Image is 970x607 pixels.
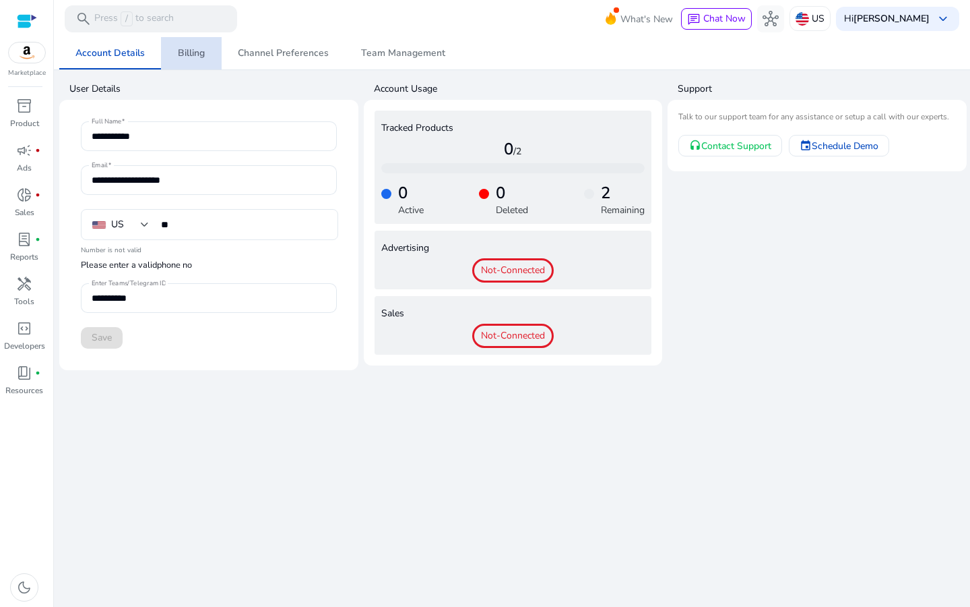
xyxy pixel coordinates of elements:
p: Sales [15,206,34,219]
mat-hint: Please enter a valid phone no [81,259,192,271]
h4: Support [678,82,967,96]
p: Reports [10,251,38,263]
h4: 0 [381,140,645,159]
p: Hi [844,14,930,24]
mat-icon: headset [689,140,701,152]
span: fiber_manual_record [35,192,40,198]
span: fiber_manual_record [35,237,40,242]
mat-card-subtitle: Talk to our support team for any assistance or setup a call with our experts. [678,111,956,123]
span: Contact Support [701,139,771,153]
span: inventory_2 [16,98,32,114]
p: Tools [14,295,34,308]
span: What's New [620,7,673,31]
h4: User Details [69,82,358,96]
span: Chat Now [703,12,746,25]
span: / [121,11,133,26]
button: chatChat Now [681,8,752,30]
p: Deleted [496,203,528,217]
p: Remaining [601,203,645,217]
p: Ads [17,162,32,174]
span: chat [687,13,701,26]
mat-label: Full Name [92,117,121,127]
span: Not-Connected [472,258,554,283]
h4: Account Usage [374,82,663,96]
span: Schedule Demo [812,139,878,153]
mat-icon: event [800,140,812,152]
span: fiber_manual_record [35,370,40,376]
img: us.svg [796,12,809,26]
span: campaign [16,142,32,158]
h4: Tracked Products [381,123,645,134]
span: handyman [16,276,32,292]
p: Resources [5,384,43,397]
p: Marketplace [8,68,46,78]
a: Contact Support [678,135,782,156]
span: Team Management [361,49,445,58]
button: hub [757,5,784,32]
mat-error: Number is not valid [81,241,337,256]
span: book_4 [16,365,32,381]
span: lab_profile [16,231,32,248]
span: hub [763,11,779,27]
b: [PERSON_NAME] [853,12,930,25]
mat-label: Email [92,161,108,171]
h4: Sales [381,308,645,320]
span: Channel Preferences [238,49,329,58]
p: Product [10,117,39,129]
p: Press to search [94,11,174,26]
span: donut_small [16,187,32,203]
h4: 2 [601,183,645,203]
span: fiber_manual_record [35,148,40,153]
p: Developers [4,340,45,352]
span: dark_mode [16,579,32,596]
h4: Advertising [381,243,645,254]
h4: 0 [496,183,528,203]
mat-label: Enter Teams/Telegram ID [92,279,166,288]
img: amazon.svg [9,42,45,63]
p: US [812,7,825,30]
p: Active [398,203,424,217]
div: US [111,217,124,232]
span: code_blocks [16,320,32,337]
span: search [75,11,92,27]
span: Not-Connected [472,324,554,348]
span: keyboard_arrow_down [935,11,951,27]
span: Billing [178,49,205,58]
span: Account Details [75,49,145,58]
h4: 0 [398,183,424,203]
span: /2 [513,145,521,158]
